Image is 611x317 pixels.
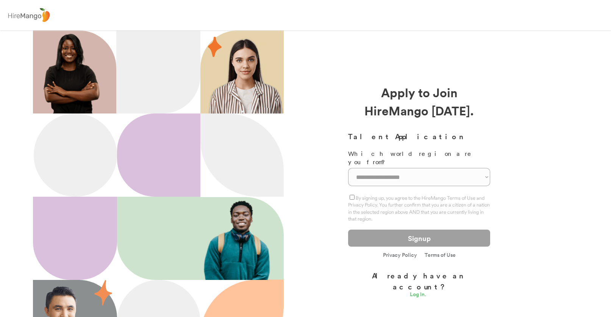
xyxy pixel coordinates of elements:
[348,83,490,120] div: Apply to Join HireMango [DATE].
[348,131,490,142] h3: Talent Application
[348,195,490,222] label: By signing up, you agree to the HireMango Terms of Use and Privacy Policy. You further confirm th...
[425,252,456,258] a: Terms of Use
[94,280,112,306] img: 55
[348,149,490,166] div: Which world region are you from?
[208,37,222,57] img: 29
[348,230,490,247] button: Signup
[410,292,429,299] a: Log In.
[201,197,277,280] img: 202x218.png
[348,270,490,292] div: Already have an account?
[208,38,284,113] img: hispanic%20woman.png
[34,113,117,197] img: Ellipse%2012
[34,30,108,113] img: 200x220.png
[6,6,52,24] img: logo%20-%20hiremango%20gray.png
[383,252,417,259] a: Privacy Policy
